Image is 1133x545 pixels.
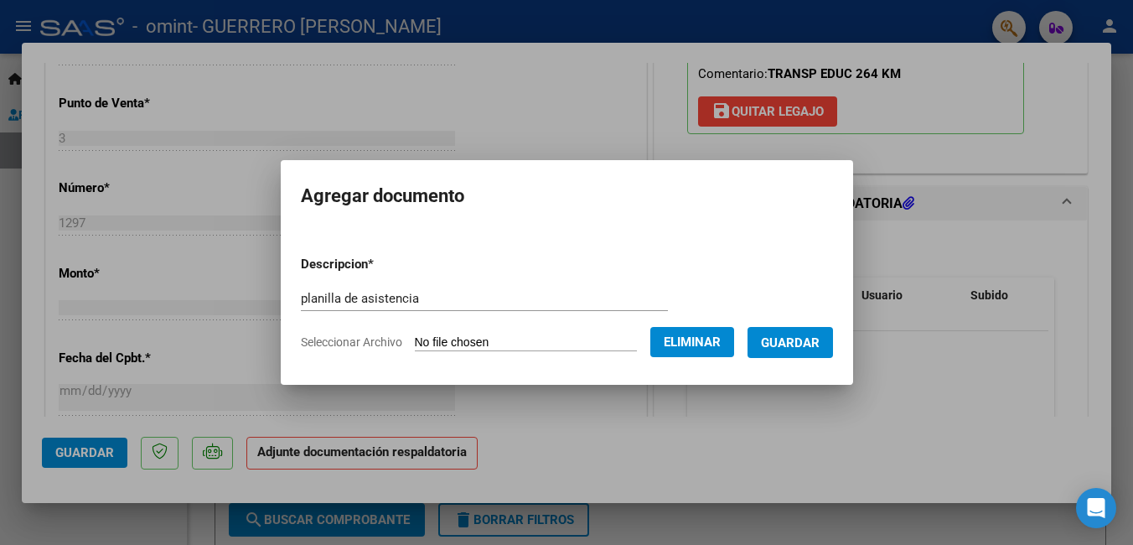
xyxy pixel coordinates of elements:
span: Eliminar [664,335,721,350]
p: Descripcion [301,255,461,274]
span: Seleccionar Archivo [301,335,402,349]
button: Eliminar [650,327,734,357]
h2: Agregar documento [301,180,833,212]
div: Open Intercom Messenger [1076,488,1116,528]
span: Guardar [761,335,820,350]
button: Guardar [748,327,833,358]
